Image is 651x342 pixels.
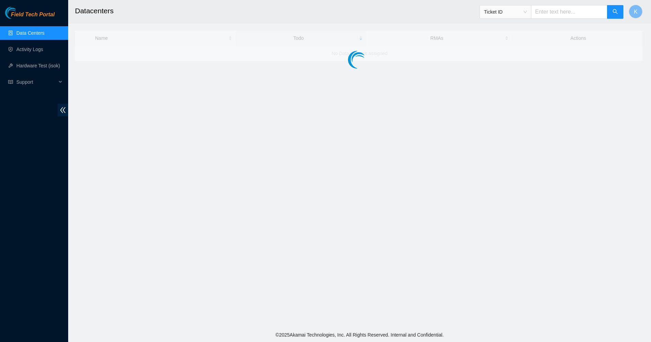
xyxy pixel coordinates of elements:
span: search [612,9,618,15]
button: K [629,5,642,18]
button: search [607,5,623,19]
a: Akamai TechnologiesField Tech Portal [5,12,55,21]
span: double-left [58,104,68,116]
a: Hardware Test (isok) [16,63,60,68]
footer: © 2025 Akamai Technologies, Inc. All Rights Reserved. Internal and Confidential. [68,328,651,342]
a: Data Centers [16,30,44,36]
img: Akamai Technologies [5,7,34,19]
span: Ticket ID [484,7,527,17]
span: Support [16,75,57,89]
span: K [634,7,638,16]
span: read [8,80,13,84]
a: Activity Logs [16,47,43,52]
input: Enter text here... [531,5,607,19]
span: Field Tech Portal [11,12,55,18]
